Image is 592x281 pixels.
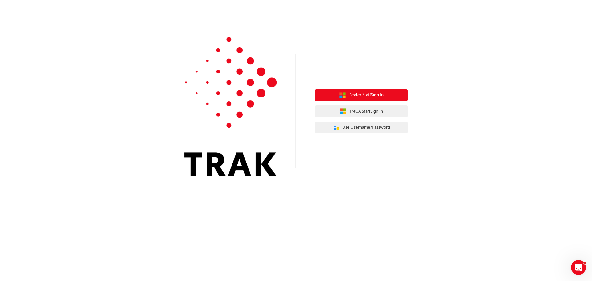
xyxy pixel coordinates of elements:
[315,105,408,117] button: TMCA StaffSign In
[315,122,408,134] button: Use Username/Password
[349,108,383,115] span: TMCA Staff Sign In
[315,89,408,101] button: Dealer StaffSign In
[342,124,390,131] span: Use Username/Password
[184,37,277,176] img: Trak
[348,92,384,99] span: Dealer Staff Sign In
[571,260,586,275] iframe: Intercom live chat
